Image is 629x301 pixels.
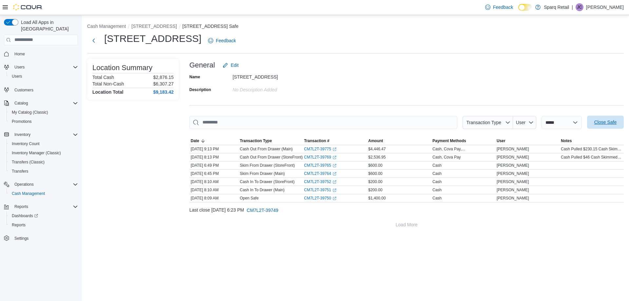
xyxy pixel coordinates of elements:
div: [DATE] 8:10 AM [189,178,238,186]
h6: Total Cash [92,75,114,80]
p: $2,876.15 [153,75,174,80]
span: Inventory Count [12,141,40,146]
button: CM7L2T-39749 [244,204,281,217]
button: Reports [1,202,81,211]
span: Customers [14,87,33,93]
a: CM7L2T-39752External link [304,179,336,184]
span: Catalog [12,99,78,107]
button: Next [87,34,100,47]
span: Feedback [216,37,236,44]
p: [PERSON_NAME] [586,3,624,11]
p: $6,307.27 [153,81,174,86]
span: Reports [9,221,78,229]
button: Amount [367,137,431,145]
button: Payment Methods [431,137,495,145]
span: My Catalog (Classic) [12,110,48,115]
button: Transaction Type [463,116,513,129]
a: Dashboards [7,211,81,220]
p: Skim From Drawer (StoreFront) [240,163,295,168]
p: Cash In To Drawer (StoreFront) [240,179,295,184]
div: [DATE] 6:49 PM [189,161,238,169]
div: [STREET_ADDRESS] [233,72,320,80]
svg: External link [333,180,336,184]
div: No Description added [233,85,320,92]
span: Edit [231,62,238,68]
p: Sparq Retail [544,3,569,11]
span: Transfers [12,169,28,174]
button: Transfers [7,167,81,176]
a: Dashboards [9,212,41,220]
p: Skim From Drawer (Main) [240,171,285,176]
button: Users [7,72,81,81]
a: Customers [12,86,36,94]
span: Settings [14,236,29,241]
h6: Total Non-Cash [92,81,124,86]
span: Reports [12,203,78,211]
svg: External link [333,197,336,200]
span: Transfers (Classic) [9,158,78,166]
span: Transfers [9,167,78,175]
button: Cash Management [7,189,81,198]
span: Amount [368,138,383,143]
span: $600.00 [368,171,382,176]
p: | [572,3,573,11]
button: Transaction Type [238,137,303,145]
span: Reports [12,222,26,228]
button: Date [189,137,238,145]
span: User [497,138,505,143]
button: Users [1,63,81,72]
div: Cash [432,187,442,193]
img: Cova [13,4,43,10]
div: Cash, Cova Pay [432,155,461,160]
button: Users [12,63,27,71]
span: [PERSON_NAME] [497,196,529,201]
span: $600.00 [368,163,382,168]
svg: External link [333,156,336,160]
a: My Catalog (Classic) [9,108,51,116]
span: User [516,120,526,125]
label: Name [189,74,200,80]
span: Dashboards [12,213,38,218]
span: Dashboards [9,212,78,220]
div: Cash [432,171,442,176]
button: Customers [1,85,81,94]
span: Cash Management [12,191,45,196]
h4: Location Total [92,89,124,95]
button: Catalog [1,99,81,108]
span: Catalog [14,101,28,106]
span: Inventory Count [9,140,78,148]
span: [PERSON_NAME] [497,179,529,184]
button: User [513,116,536,129]
a: Feedback [205,34,238,47]
span: Promotions [12,119,32,124]
span: $200.00 [368,179,382,184]
span: [PERSON_NAME] [497,146,529,152]
a: Transfers (Classic) [9,158,47,166]
span: [PERSON_NAME] [497,187,529,193]
span: Cash Pulled $230.15 Cash Skimmed $600 Cash Float for [DATE] $200 [561,146,622,152]
span: Home [12,50,78,58]
span: $2,536.95 [368,155,386,160]
a: CM7L2T-39769External link [304,155,336,160]
button: Reports [12,203,31,211]
span: [PERSON_NAME] [497,155,529,160]
button: Inventory Manager (Classic) [7,148,81,158]
span: Transaction # [304,138,329,143]
span: Feedback [493,4,513,10]
span: Operations [12,180,78,188]
h4: $9,183.42 [153,89,174,95]
span: Transfers (Classic) [12,160,45,165]
span: Cash Pulled $46 Cash Skimmed $600 Cash Float for [DATE] $200 [561,155,622,160]
a: Inventory Manager (Classic) [9,149,64,157]
span: My Catalog (Classic) [9,108,78,116]
span: CM7L2T-39749 [247,207,278,214]
button: Inventory [12,131,33,139]
a: Users [9,72,25,80]
div: [DATE] 8:13 PM [189,153,238,161]
span: Payment Methods [432,138,466,143]
p: Cash Out From Drawer (Main) [240,146,293,152]
button: Transaction # [303,137,367,145]
span: Transaction Type [466,120,501,125]
span: Close Safe [594,119,617,125]
span: Notes [561,138,572,143]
